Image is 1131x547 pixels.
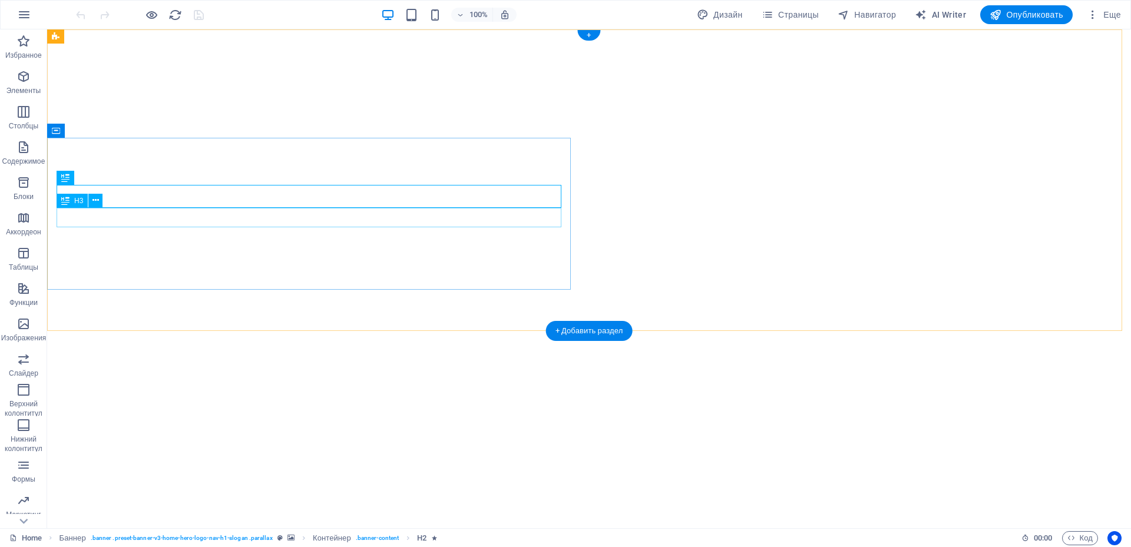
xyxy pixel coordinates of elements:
[144,8,158,22] button: Нажмите здесь, чтобы выйти из режима предварительного просмотра и продолжить редактирование
[1082,5,1126,24] button: Еще
[697,9,743,21] span: Дизайн
[9,121,39,131] p: Столбцы
[1,333,47,343] p: Изображения
[1087,9,1121,21] span: Еще
[1067,531,1093,545] span: Код
[451,8,493,22] button: 100%
[417,531,426,545] span: Щелкните, чтобы выбрать. Дважды щелкните, чтобы изменить
[762,9,819,21] span: Страницы
[432,535,437,541] i: Элемент содержит анимацию
[59,531,86,545] span: Щелкните, чтобы выбрать. Дважды щелкните, чтобы изменить
[168,8,182,22] button: reload
[990,9,1063,21] span: Опубликовать
[2,157,45,166] p: Содержимое
[9,263,38,272] p: Таблицы
[915,9,966,21] span: AI Writer
[277,535,283,541] i: Этот элемент является настраиваемым пресетом
[9,531,42,545] a: Щелкните для отмены выбора. Дважды щелкните, чтобы открыть Страницы
[59,531,437,545] nav: breadcrumb
[168,8,182,22] i: Перезагрузить страницу
[1062,531,1098,545] button: Код
[287,535,295,541] i: Этот элемент включает фон
[74,197,83,204] span: H3
[838,9,896,21] span: Навигатор
[91,531,273,545] span: . banner .preset-banner-v3-home-hero-logo-nav-h1-slogan .parallax
[469,8,488,22] h6: 100%
[5,51,42,60] p: Избранное
[9,369,38,378] p: Слайдер
[910,5,971,24] button: AI Writer
[6,86,41,95] p: Элементы
[12,475,35,484] p: Формы
[6,227,41,237] p: Аккордеон
[757,5,824,24] button: Страницы
[1034,531,1052,545] span: 00 00
[313,531,351,545] span: Щелкните, чтобы выбрать. Дважды щелкните, чтобы изменить
[356,531,399,545] span: . banner-content
[6,510,41,519] p: Маркетинг
[546,321,633,341] div: + Добавить раздел
[9,298,38,307] p: Функции
[692,5,748,24] button: Дизайн
[500,9,510,20] i: При изменении размера уровень масштабирования подстраивается автоматически в соответствии с выбра...
[833,5,901,24] button: Навигатор
[980,5,1073,24] button: Опубликовать
[577,30,600,41] div: +
[1107,531,1122,545] button: Usercentrics
[14,192,34,201] p: Блоки
[1042,533,1044,542] span: :
[1021,531,1053,545] h6: Время сеанса
[692,5,748,24] div: Дизайн (Ctrl+Alt+Y)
